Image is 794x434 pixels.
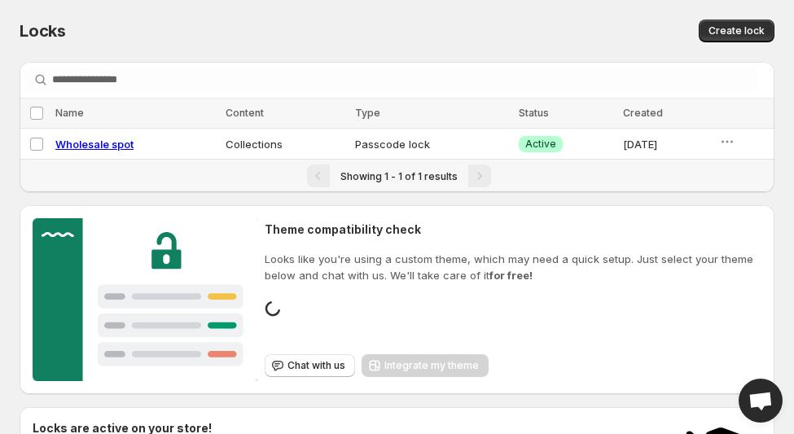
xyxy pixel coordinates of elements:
span: Content [226,107,264,119]
a: Wholesale spot [55,138,134,151]
nav: Pagination [20,159,774,192]
td: Collections [221,129,350,160]
span: Type [355,107,380,119]
h2: Theme compatibility check [265,221,761,238]
button: Chat with us [265,354,355,377]
button: Create lock [699,20,774,42]
span: Created [623,107,663,119]
span: Showing 1 - 1 of 1 results [340,170,458,182]
p: Looks like you're using a custom theme, which may need a quick setup. Just select your theme belo... [265,251,761,283]
span: Locks [20,21,66,41]
img: Customer support [33,218,258,381]
div: Open chat [739,379,783,423]
span: Chat with us [287,359,345,372]
td: Passcode lock [350,129,514,160]
td: [DATE] [618,129,714,160]
span: Status [519,107,549,119]
span: Name [55,107,84,119]
strong: for free! [489,269,533,282]
span: Create lock [708,24,765,37]
span: Active [525,138,556,151]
